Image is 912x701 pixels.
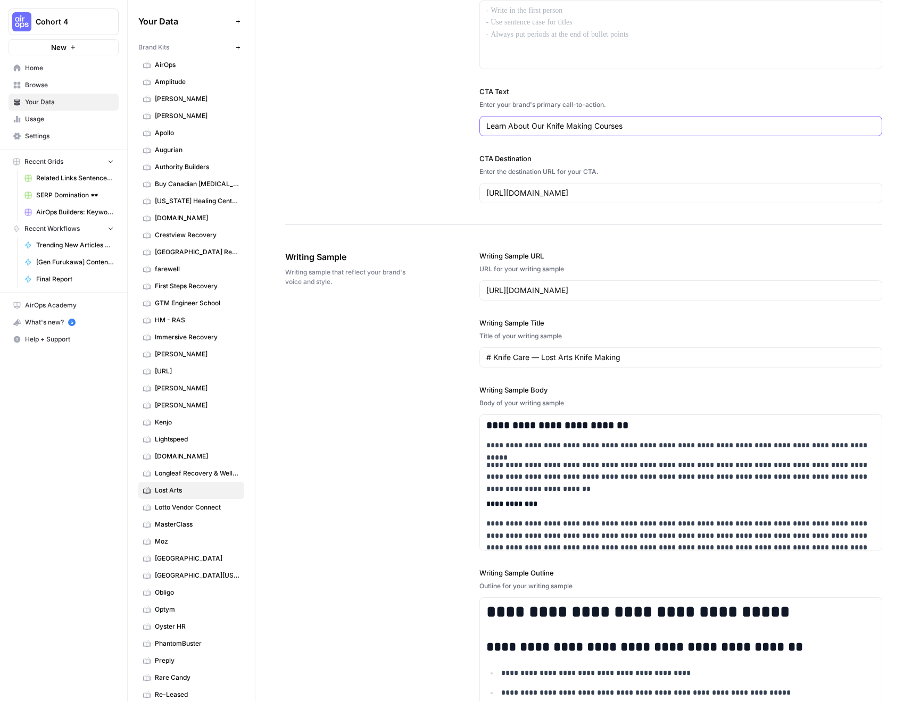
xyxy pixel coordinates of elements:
[138,567,244,584] a: [GEOGRAPHIC_DATA][US_STATE]
[155,77,239,87] span: Amplitude
[9,221,119,237] button: Recent Workflows
[155,588,239,597] span: Obligo
[486,188,876,198] input: www.sundaysoccer.com/gearup
[486,121,876,131] input: Gear up and get in the game with Sunday Soccer!
[486,285,876,296] input: www.sundaysoccer.com/game-day
[138,550,244,567] a: [GEOGRAPHIC_DATA]
[479,331,883,341] div: Title of your writing sample
[138,107,244,124] a: [PERSON_NAME]
[20,271,119,288] a: Final Report
[155,162,239,172] span: Authority Builders
[138,346,244,363] a: [PERSON_NAME]
[9,60,119,77] a: Home
[25,80,114,90] span: Browse
[138,465,244,482] a: Longleaf Recovery & Wellness
[155,418,239,427] span: Kenjo
[24,157,63,166] span: Recent Grids
[479,100,883,110] div: Enter your brand's primary call-to-action.
[138,312,244,329] a: HM - RAS
[479,264,883,274] div: URL for your writing sample
[12,12,31,31] img: Cohort 4 Logo
[155,247,239,257] span: [GEOGRAPHIC_DATA] Recovery
[155,128,239,138] span: Apollo
[138,43,169,52] span: Brand Kits
[25,114,114,124] span: Usage
[138,363,244,380] a: [URL]
[285,268,420,287] span: Writing sample that reflect your brand's voice and style.
[138,244,244,261] a: [GEOGRAPHIC_DATA] Recovery
[68,319,76,326] a: 5
[155,400,239,410] span: [PERSON_NAME]
[479,86,883,97] label: CTA Text
[155,469,239,478] span: Longleaf Recovery & Wellness
[138,56,244,73] a: AirOps
[155,230,239,240] span: Crestview Recovery
[155,503,239,512] span: Lotto Vendor Connect
[138,669,244,686] a: Rare Candy
[155,537,239,546] span: Moz
[138,193,244,210] a: [US_STATE] Healing Centers
[138,261,244,278] a: farewell
[138,124,244,141] a: Apollo
[155,298,239,308] span: GTM Engineer School
[36,274,114,284] span: Final Report
[138,295,244,312] a: GTM Engineer School
[9,9,119,35] button: Workspace: Cohort 4
[138,635,244,652] a: PhantomBuster
[138,448,244,465] a: [DOMAIN_NAME]
[155,332,239,342] span: Immersive Recovery
[155,520,239,529] span: MasterClass
[24,224,80,233] span: Recent Workflows
[155,60,239,70] span: AirOps
[9,331,119,348] button: Help + Support
[138,584,244,601] a: Obligo
[138,227,244,244] a: Crestview Recovery
[155,554,239,563] span: [GEOGRAPHIC_DATA]
[9,154,119,170] button: Recent Grids
[36,240,114,250] span: Trending New Articles Sentence
[9,128,119,145] a: Settings
[155,383,239,393] span: [PERSON_NAME]
[9,314,118,330] div: What's new?
[36,190,114,200] span: SERP Domination 🕶️
[155,435,239,444] span: Lightspeed
[155,179,239,189] span: Buy Canadian [MEDICAL_DATA]
[138,499,244,516] a: Lotto Vendor Connect
[155,673,239,682] span: Rare Candy
[138,90,244,107] a: [PERSON_NAME]
[479,568,883,578] label: Writing Sample Outline
[155,639,239,648] span: PhantomBuster
[20,204,119,221] a: AirOps Builders: Keyword -> Content Brief -> Article
[138,176,244,193] a: Buy Canadian [MEDICAL_DATA]
[138,397,244,414] a: [PERSON_NAME]
[138,516,244,533] a: MasterClass
[9,111,119,128] a: Usage
[36,257,114,267] span: [Gen Furukawa] Content Creation Power Agent Workflow
[138,210,244,227] a: [DOMAIN_NAME]
[155,690,239,699] span: Re-Leased
[25,63,114,73] span: Home
[479,167,883,177] div: Enter the destination URL for your CTA.
[155,622,239,631] span: Oyster HR
[25,131,114,141] span: Settings
[20,237,119,254] a: Trending New Articles Sentence
[9,314,119,331] button: What's new? 5
[155,571,239,580] span: [GEOGRAPHIC_DATA][US_STATE]
[479,251,883,261] label: Writing Sample URL
[25,301,114,310] span: AirOps Academy
[155,94,239,104] span: [PERSON_NAME]
[138,15,231,28] span: Your Data
[36,173,114,183] span: Related Links Sentence Creation Flow
[155,264,239,274] span: farewell
[155,145,239,155] span: Augurian
[138,158,244,176] a: Authority Builders
[479,581,883,591] div: Outline for your writing sample
[155,349,239,359] span: [PERSON_NAME]
[285,251,420,263] span: Writing Sample
[138,329,244,346] a: Immersive Recovery
[155,366,239,376] span: [URL]
[155,111,239,121] span: [PERSON_NAME]
[486,352,876,363] input: Game Day Gear Guide
[155,452,239,461] span: [DOMAIN_NAME]
[9,94,119,111] a: Your Data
